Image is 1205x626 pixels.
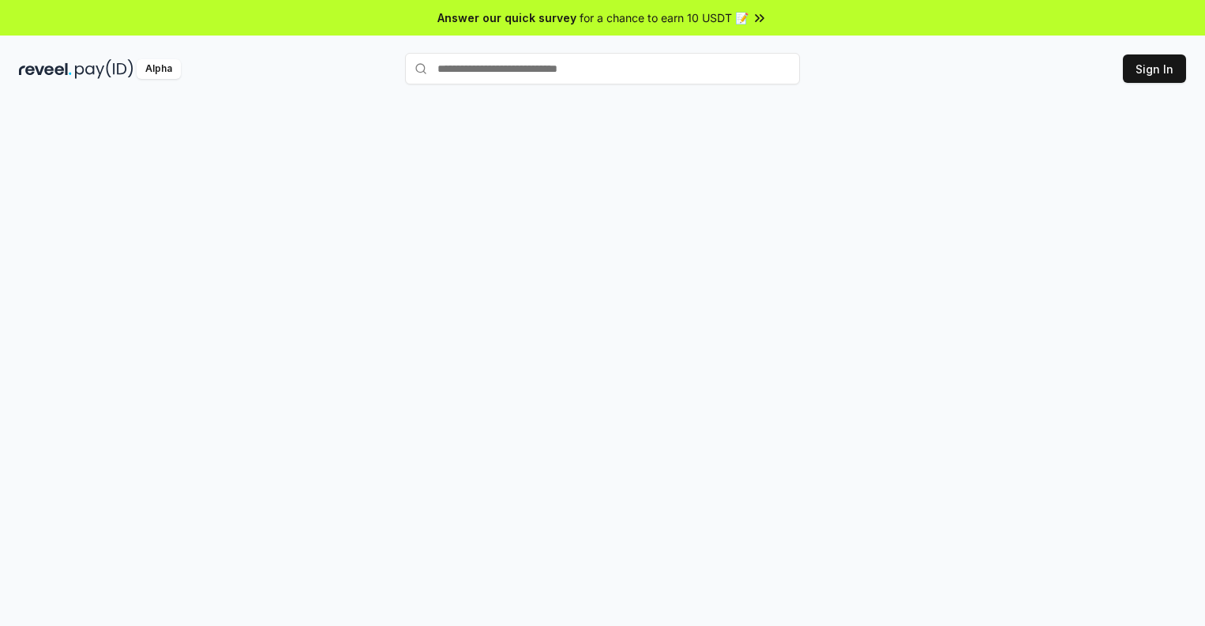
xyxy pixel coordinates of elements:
[75,59,133,79] img: pay_id
[437,9,576,26] span: Answer our quick survey
[137,59,181,79] div: Alpha
[580,9,749,26] span: for a chance to earn 10 USDT 📝
[1123,54,1186,83] button: Sign In
[19,59,72,79] img: reveel_dark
